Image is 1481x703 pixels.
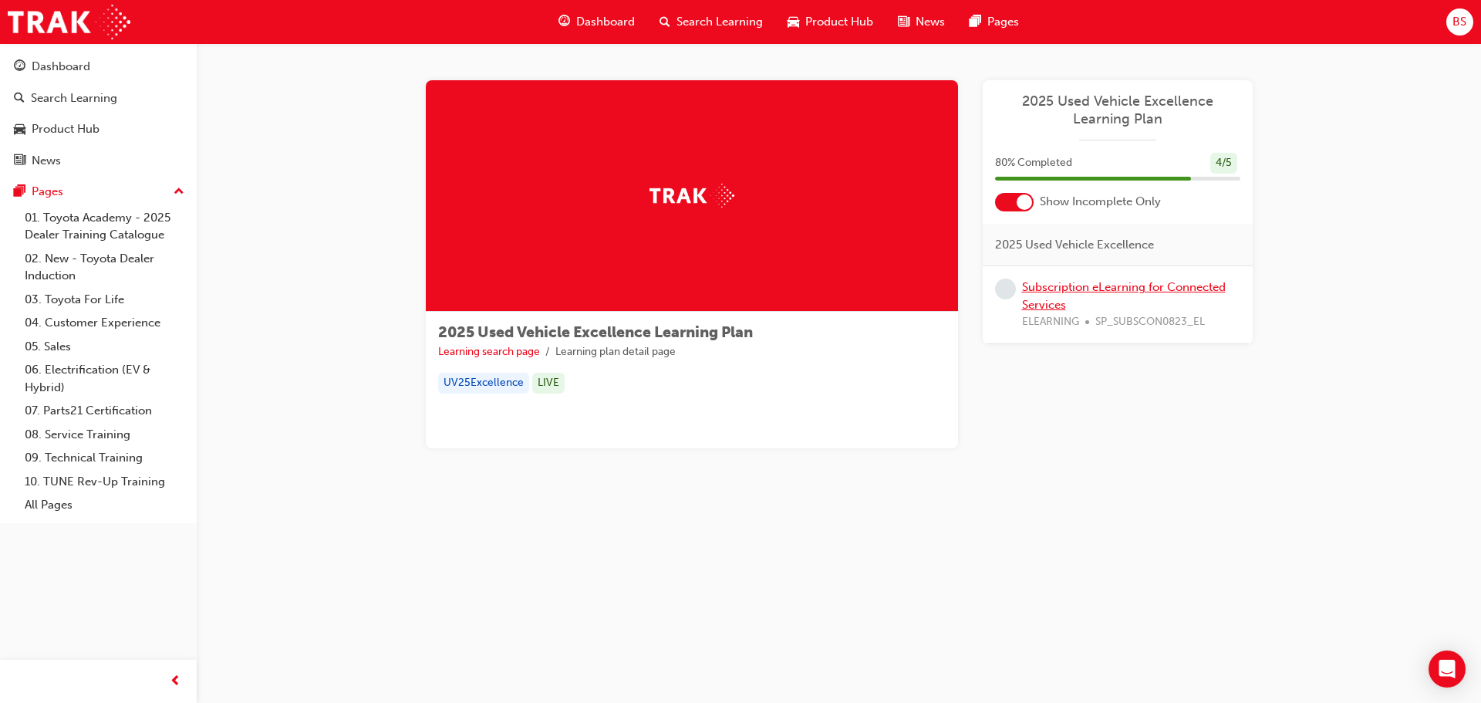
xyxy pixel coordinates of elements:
[995,236,1154,254] span: 2025 Used Vehicle Excellence
[31,90,117,107] div: Search Learning
[174,182,184,202] span: up-icon
[6,115,191,144] a: Product Hub
[1452,13,1466,31] span: BS
[6,84,191,113] a: Search Learning
[19,493,191,517] a: All Pages
[32,58,90,76] div: Dashboard
[6,177,191,206] button: Pages
[19,335,191,359] a: 05. Sales
[14,185,25,199] span: pages-icon
[1446,8,1473,35] button: BS
[660,12,670,32] span: search-icon
[6,49,191,177] button: DashboardSearch LearningProduct HubNews
[19,399,191,423] a: 07. Parts21 Certification
[170,672,181,691] span: prev-icon
[14,154,25,168] span: news-icon
[987,13,1019,31] span: Pages
[1022,313,1079,331] span: ELEARNING
[19,206,191,247] a: 01. Toyota Academy - 2025 Dealer Training Catalogue
[886,6,957,38] a: news-iconNews
[14,123,25,137] span: car-icon
[32,183,63,201] div: Pages
[19,470,191,494] a: 10. TUNE Rev-Up Training
[6,147,191,175] a: News
[32,152,61,170] div: News
[1022,280,1226,312] a: Subscription eLearning for Connected Services
[6,52,191,81] a: Dashboard
[970,12,981,32] span: pages-icon
[1095,313,1205,331] span: SP_SUBSCON0823_EL
[788,12,799,32] span: car-icon
[995,279,1016,299] span: learningRecordVerb_NONE-icon
[19,423,191,447] a: 08. Service Training
[649,184,734,208] img: Trak
[19,446,191,470] a: 09. Technical Training
[532,373,565,394] div: LIVE
[438,345,540,358] a: Learning search page
[957,6,1031,38] a: pages-iconPages
[647,6,775,38] a: search-iconSearch Learning
[8,5,130,39] img: Trak
[805,13,873,31] span: Product Hub
[438,373,529,394] div: UV25Excellence
[555,343,676,361] li: Learning plan detail page
[775,6,886,38] a: car-iconProduct Hub
[438,323,753,341] span: 2025 Used Vehicle Excellence Learning Plan
[898,12,909,32] span: news-icon
[32,120,100,138] div: Product Hub
[676,13,763,31] span: Search Learning
[916,13,945,31] span: News
[576,13,635,31] span: Dashboard
[1429,651,1466,688] div: Open Intercom Messenger
[19,288,191,312] a: 03. Toyota For Life
[14,92,25,106] span: search-icon
[19,311,191,335] a: 04. Customer Experience
[14,60,25,74] span: guage-icon
[558,12,570,32] span: guage-icon
[546,6,647,38] a: guage-iconDashboard
[995,154,1072,172] span: 80 % Completed
[19,358,191,399] a: 06. Electrification (EV & Hybrid)
[995,93,1240,127] a: 2025 Used Vehicle Excellence Learning Plan
[1210,153,1237,174] div: 4 / 5
[1040,193,1161,211] span: Show Incomplete Only
[19,247,191,288] a: 02. New - Toyota Dealer Induction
